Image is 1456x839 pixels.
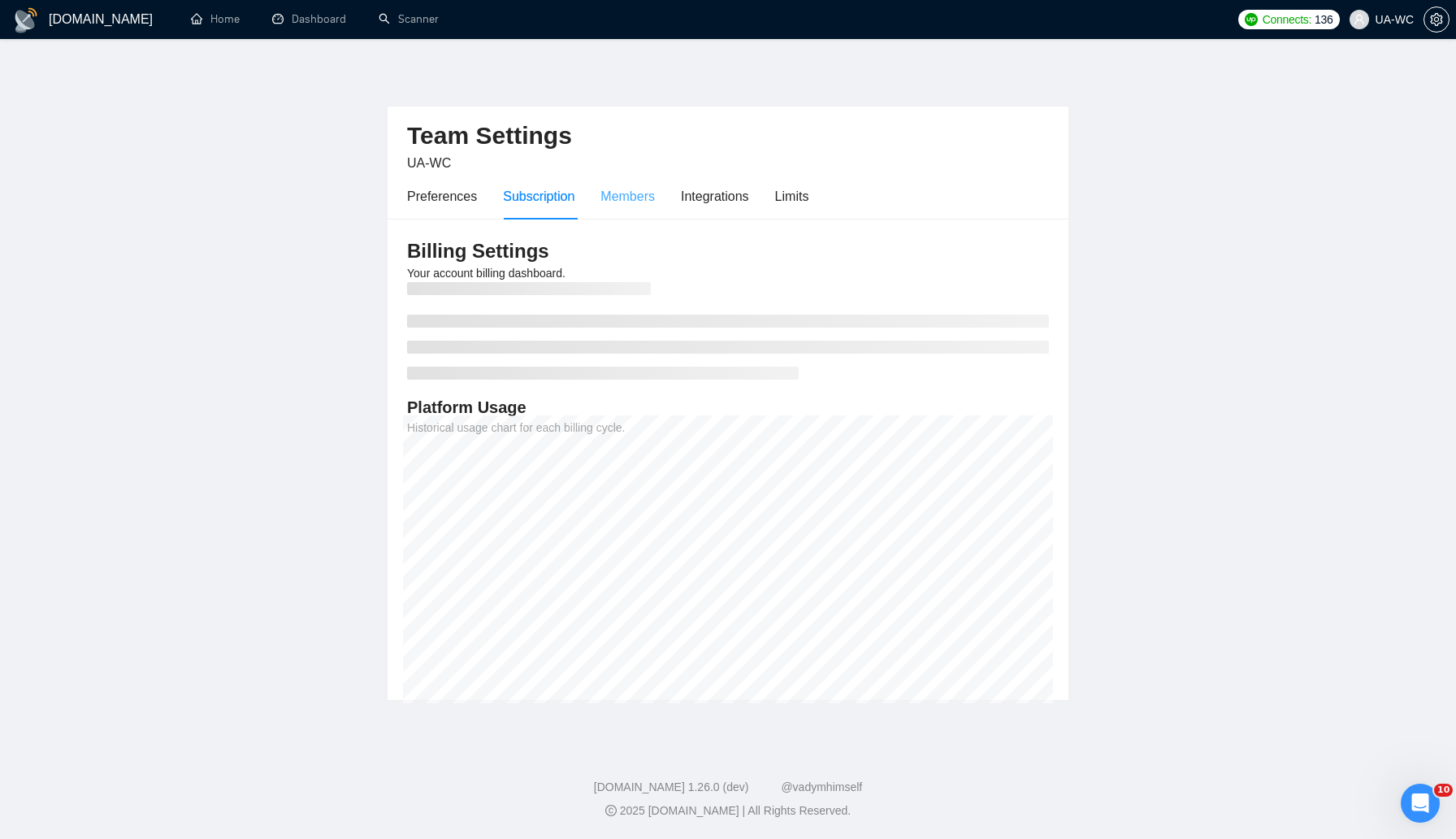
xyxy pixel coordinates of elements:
[503,186,574,206] div: Subscription
[594,780,749,793] a: [DOMAIN_NAME] 1.26.0 (dev)
[600,186,655,206] div: Members
[1315,11,1332,28] span: 136
[191,12,240,26] a: homeHome
[407,238,1049,264] h3: Billing Settings
[1424,13,1449,26] span: setting
[1434,784,1453,797] span: 10
[272,12,346,26] a: dashboardDashboard
[407,267,565,280] span: Your account billing dashboard.
[407,186,477,206] div: Preferences
[407,120,1049,153] h2: Team Settings
[681,186,749,206] div: Integrations
[1423,13,1449,26] a: setting
[13,802,1443,819] div: 2025 [DOMAIN_NAME] | All Rights Reserved.
[407,156,451,170] span: UA-WC
[407,396,1049,419] h4: Platform Usage
[1423,7,1449,33] button: setting
[1263,11,1311,28] span: Connects:
[605,805,617,816] span: copyright
[379,12,439,26] a: searchScanner
[1245,13,1258,26] img: upwork-logo.png
[775,186,809,206] div: Limits
[781,780,862,793] a: @vadymhimself
[13,7,39,33] img: logo
[1354,14,1365,25] span: user
[1401,784,1440,823] iframe: Intercom live chat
